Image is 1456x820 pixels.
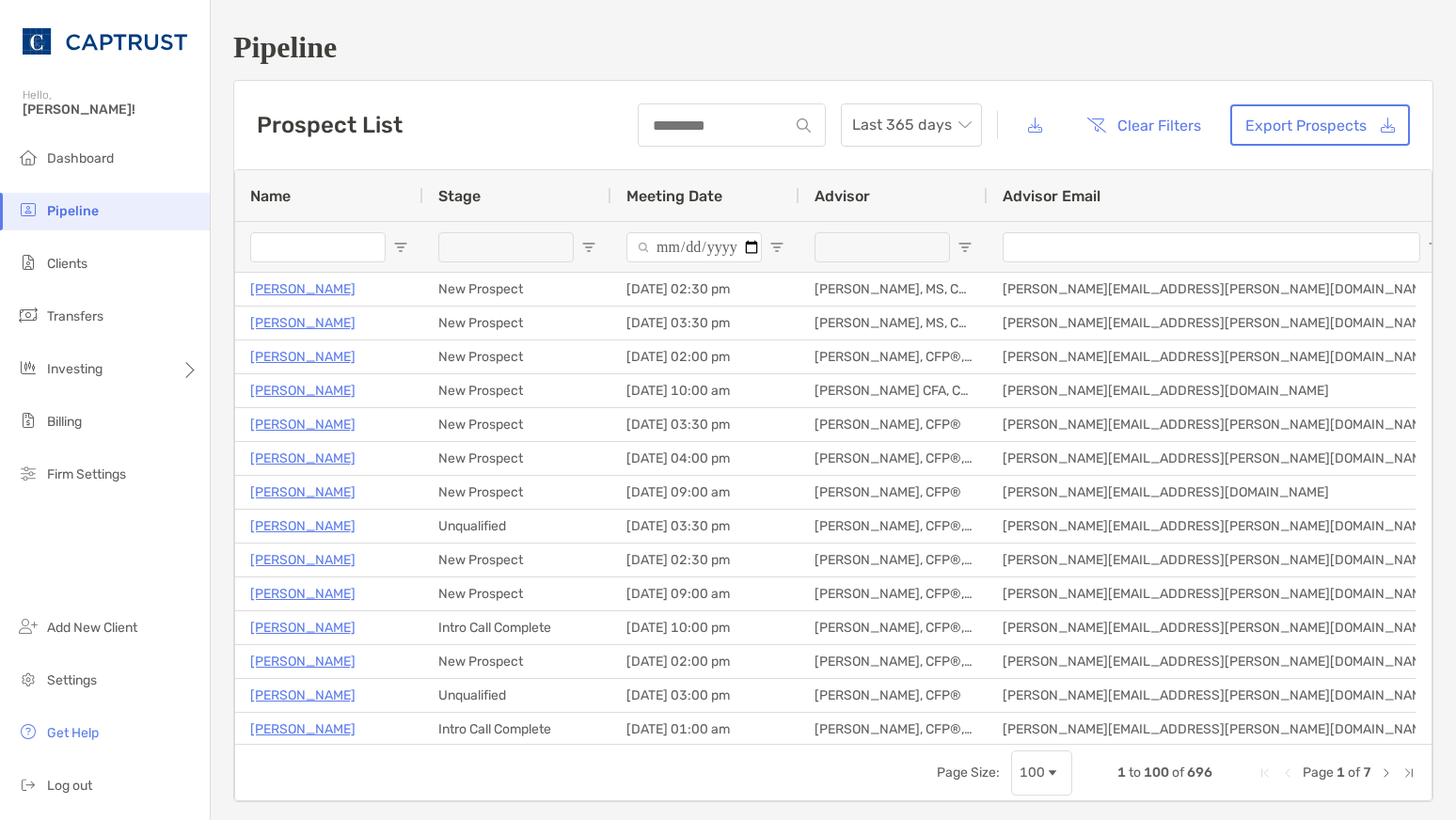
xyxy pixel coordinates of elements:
a: [PERSON_NAME] [250,650,356,673]
span: Meeting Date [626,187,722,205]
div: [DATE] 10:00 pm [611,611,799,644]
div: [DATE] 03:30 pm [611,510,799,543]
div: [PERSON_NAME], CFP® [799,679,988,712]
a: [PERSON_NAME] [250,481,356,504]
span: Transfers [47,308,103,324]
div: [PERSON_NAME], CFP® [799,476,988,509]
img: settings icon [17,668,40,690]
div: New Prospect [423,442,611,475]
div: Unqualified [423,679,611,712]
div: Page Size [1011,750,1072,796]
div: [DATE] 10:00 am [611,374,799,407]
span: Advisor [815,187,870,205]
img: billing icon [17,409,40,432]
span: Last 365 days [852,104,971,146]
span: 7 [1363,765,1371,781]
span: of [1348,765,1360,781]
span: Stage [438,187,481,205]
div: [DATE] 01:00 am [611,713,799,746]
div: [DATE] 02:00 pm [611,645,799,678]
button: Clear Filters [1072,104,1215,146]
div: Previous Page [1280,765,1295,781]
span: Page [1303,765,1334,781]
a: [PERSON_NAME] [250,447,356,470]
span: 100 [1144,765,1169,781]
div: [PERSON_NAME], CFP®, CLU® [799,713,988,746]
div: [PERSON_NAME], MS, CFP® [799,307,988,339]
button: Open Filter Menu [1428,240,1443,255]
span: Advisor Email [1003,187,1100,205]
button: Open Filter Menu [957,240,973,255]
img: pipeline icon [17,198,40,221]
span: Add New Client [47,620,137,636]
a: [PERSON_NAME] [250,684,356,707]
div: New Prospect [423,408,611,441]
button: Open Filter Menu [581,240,596,255]
a: [PERSON_NAME] [250,514,356,538]
img: firm-settings icon [17,462,40,484]
span: of [1172,765,1184,781]
div: New Prospect [423,544,611,576]
a: [PERSON_NAME] [250,616,356,639]
a: [PERSON_NAME] [250,548,356,572]
a: [PERSON_NAME] [250,413,356,436]
div: [PERSON_NAME], CFP®, CFA [799,510,988,543]
div: New Prospect [423,340,611,373]
div: [PERSON_NAME], CFP®, CPWA® [799,340,988,373]
img: add_new_client icon [17,615,40,638]
a: [PERSON_NAME] [250,311,356,335]
span: 1 [1337,765,1345,781]
span: 1 [1117,765,1126,781]
div: [PERSON_NAME], CFP®, CPWA® [799,544,988,576]
div: First Page [1258,765,1273,781]
div: [DATE] 02:30 pm [611,544,799,576]
div: [PERSON_NAME], MS, CFP® [799,273,988,306]
span: 696 [1187,765,1212,781]
div: [PERSON_NAME], CFP®, CDFA® [799,611,988,644]
div: Next Page [1379,765,1394,781]
div: Intro Call Complete [423,611,611,644]
div: Intro Call Complete [423,713,611,746]
span: Clients [47,256,87,272]
span: Pipeline [47,203,99,219]
div: Unqualified [423,510,611,543]
a: [PERSON_NAME] [250,277,356,301]
div: [DATE] 04:00 pm [611,442,799,475]
div: [PERSON_NAME] CFA, CAIA, CFP® [799,374,988,407]
div: New Prospect [423,273,611,306]
div: [DATE] 02:30 pm [611,273,799,306]
div: [PERSON_NAME], CFP® [799,408,988,441]
p: [PERSON_NAME] [250,379,356,402]
div: [DATE] 03:30 pm [611,307,799,339]
span: Firm Settings [47,466,126,482]
button: Open Filter Menu [393,240,408,255]
span: Log out [47,778,92,794]
div: [DATE] 02:00 pm [611,340,799,373]
a: [PERSON_NAME] [250,717,356,741]
a: Export Prospects [1230,104,1410,146]
h1: Pipeline [233,30,1433,65]
div: [PERSON_NAME], CFP®, CDFA® [799,442,988,475]
div: [DATE] 09:00 am [611,476,799,509]
div: [DATE] 03:30 pm [611,408,799,441]
div: [PERSON_NAME], CFP®, CLU® [799,645,988,678]
img: clients icon [17,251,40,274]
span: Investing [47,361,103,377]
div: New Prospect [423,577,611,610]
div: [DATE] 09:00 am [611,577,799,610]
p: [PERSON_NAME] [250,345,356,369]
a: [PERSON_NAME] [250,582,356,606]
span: Billing [47,414,82,430]
img: investing icon [17,356,40,379]
div: New Prospect [423,476,611,509]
